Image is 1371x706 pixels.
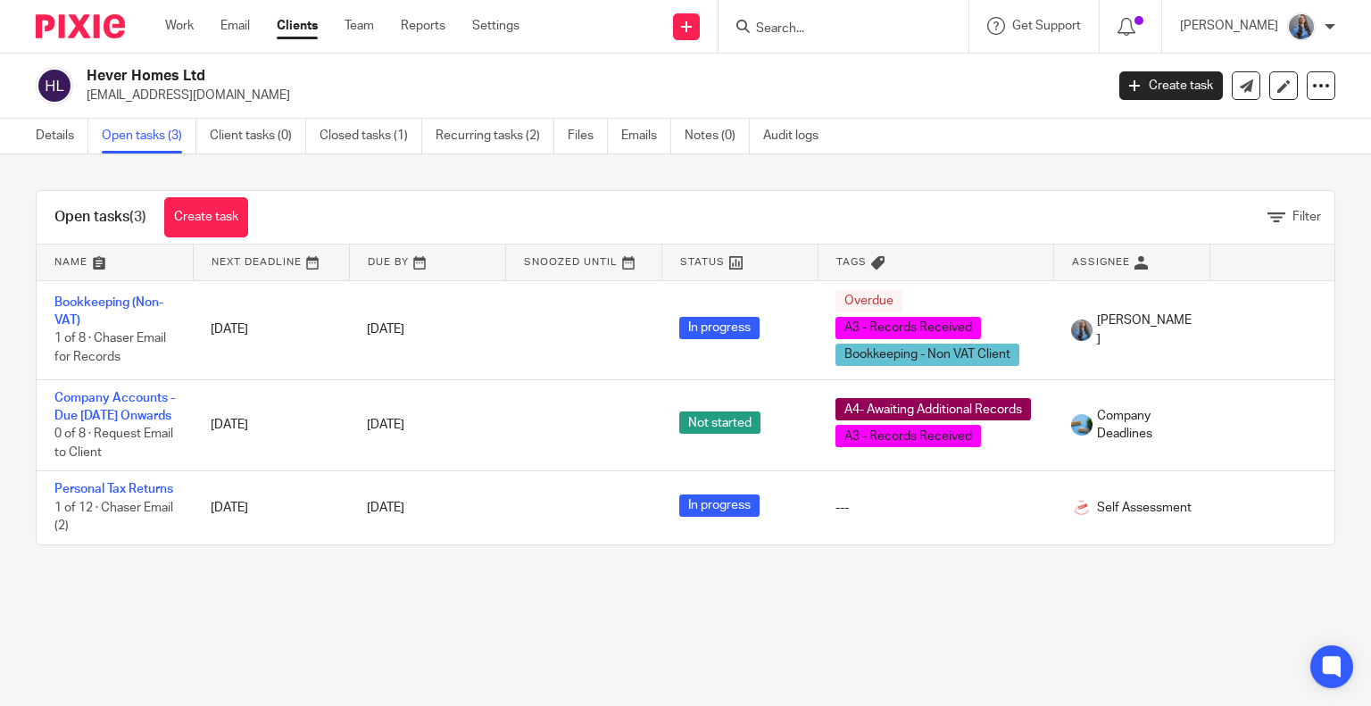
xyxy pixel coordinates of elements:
a: Settings [472,17,519,35]
a: Clients [277,17,318,35]
span: Snoozed Until [524,257,618,267]
span: Self Assessment [1097,499,1192,517]
span: (3) [129,210,146,224]
img: 1000002124.png [1071,497,1093,519]
span: A4- Awaiting Additional Records [835,398,1031,420]
td: [DATE] [193,379,349,471]
a: Reports [401,17,445,35]
p: [PERSON_NAME] [1180,17,1278,35]
a: Create task [164,197,248,237]
h1: Open tasks [54,208,146,227]
td: [DATE] [193,280,349,379]
a: Notes (0) [685,119,750,154]
a: Personal Tax Returns [54,483,173,495]
a: Closed tasks (1) [320,119,422,154]
input: Search [754,21,915,37]
span: [DATE] [367,323,404,336]
span: Filter [1292,211,1321,223]
span: A3 - Records Received [835,425,981,447]
span: Bookkeeping - Non VAT Client [835,344,1019,366]
p: [EMAIL_ADDRESS][DOMAIN_NAME] [87,87,1093,104]
span: In progress [679,317,760,339]
span: 1 of 8 · Chaser Email for Records [54,333,166,364]
span: Overdue [835,290,902,312]
span: In progress [679,494,760,517]
div: --- [835,499,1035,517]
a: Company Accounts - Due [DATE] Onwards [54,392,175,422]
span: [PERSON_NAME] [1097,311,1192,348]
span: Status [680,257,725,267]
span: Tags [836,257,867,267]
a: Open tasks (3) [102,119,196,154]
a: Details [36,119,88,154]
img: Amanda-scaled.jpg [1287,12,1316,41]
a: Files [568,119,608,154]
span: 1 of 12 · Chaser Email (2) [54,502,173,533]
a: Client tasks (0) [210,119,306,154]
img: Amanda-scaled.jpg [1071,320,1093,341]
span: A3 - Records Received [835,317,981,339]
td: [DATE] [193,471,349,544]
img: svg%3E [36,67,73,104]
a: Team [345,17,374,35]
a: Create task [1119,71,1223,100]
span: Not started [679,411,760,434]
h2: Hever Homes Ltd [87,67,892,86]
a: Email [220,17,250,35]
span: Company Deadlines [1097,407,1192,444]
a: Emails [621,119,671,154]
a: Recurring tasks (2) [436,119,554,154]
a: Work [165,17,194,35]
span: Get Support [1012,20,1081,32]
a: Bookkeeping (Non-VAT) [54,296,163,327]
span: [DATE] [367,419,404,431]
span: [DATE] [367,502,404,514]
img: 1000002133.jpg [1071,414,1093,436]
span: 0 of 8 · Request Email to Client [54,428,173,459]
img: Pixie [36,14,125,38]
a: Audit logs [763,119,832,154]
